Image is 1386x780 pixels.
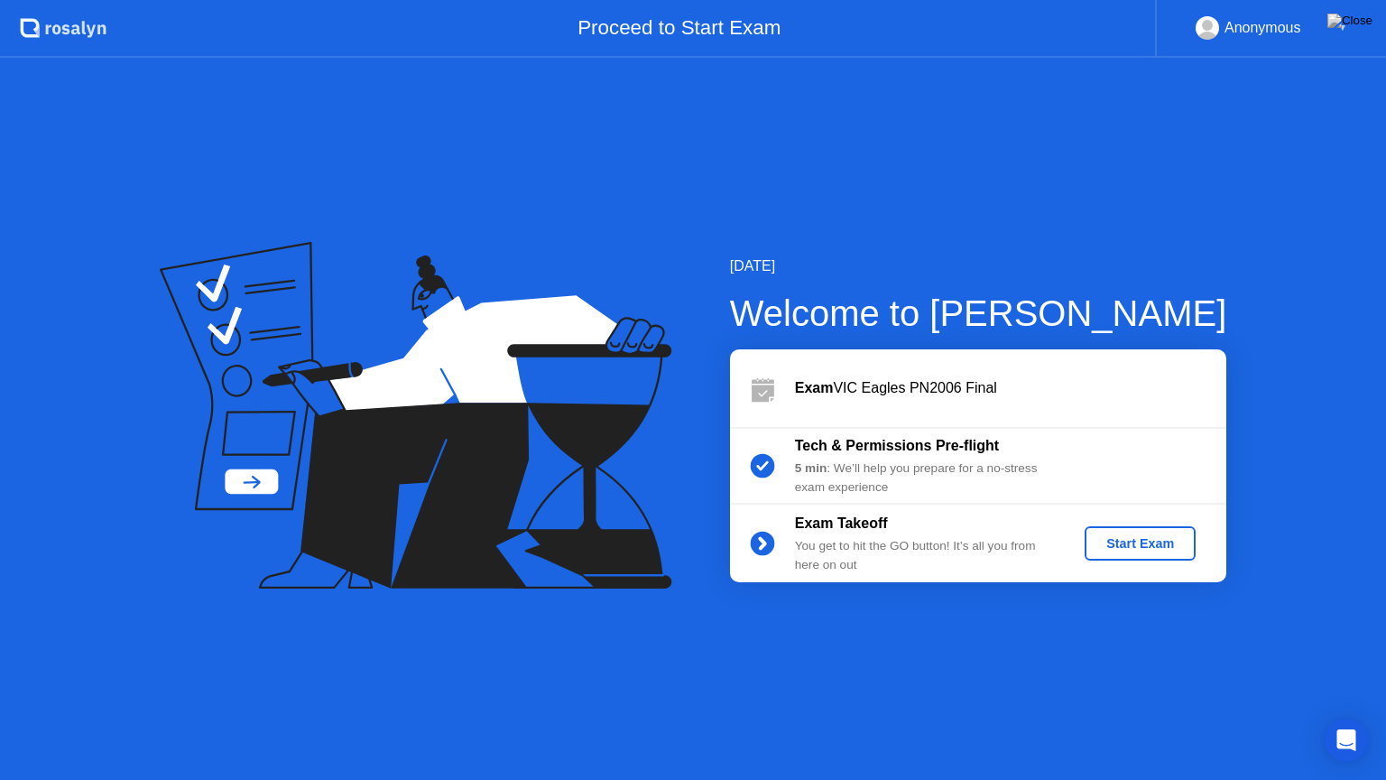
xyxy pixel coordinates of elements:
button: Start Exam [1085,526,1196,561]
b: Exam [795,380,834,395]
div: Welcome to [PERSON_NAME] [730,286,1227,340]
div: : We’ll help you prepare for a no-stress exam experience [795,460,1055,497]
div: You get to hit the GO button! It’s all you from here on out [795,537,1055,574]
div: Start Exam [1092,536,1188,551]
div: Open Intercom Messenger [1325,719,1368,762]
b: 5 min [795,461,827,475]
div: VIC Eagles PN2006 Final [795,377,1226,399]
div: [DATE] [730,255,1227,277]
div: Anonymous [1224,16,1301,40]
img: Close [1327,14,1372,28]
b: Tech & Permissions Pre-flight [795,438,999,453]
b: Exam Takeoff [795,515,888,531]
